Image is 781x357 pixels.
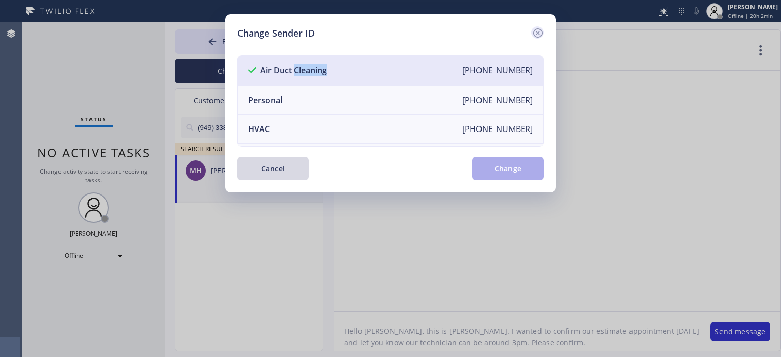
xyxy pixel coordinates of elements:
[462,94,533,106] div: [PHONE_NUMBER]
[237,157,309,180] button: Cancel
[248,64,327,77] div: Air Duct Cleaning
[248,123,270,135] div: HVAC
[462,123,533,135] div: [PHONE_NUMBER]
[462,64,533,77] div: [PHONE_NUMBER]
[472,157,544,180] button: Change
[237,26,315,40] h5: Change Sender ID
[248,94,282,106] div: Personal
